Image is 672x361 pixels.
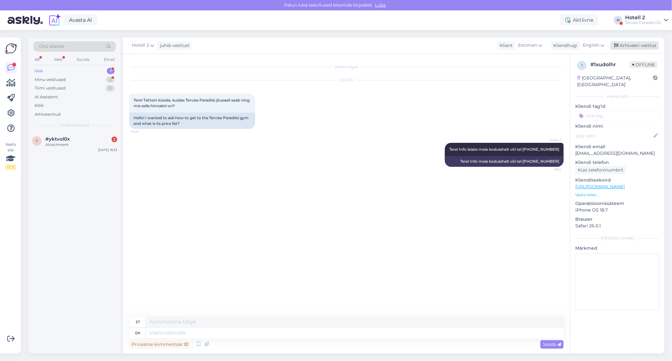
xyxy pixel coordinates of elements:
[575,166,626,174] div: Küsi telefoninumbrit
[5,164,16,170] div: 0 / 3
[575,216,659,223] p: Brauser
[577,75,653,88] div: [GEOGRAPHIC_DATA], [GEOGRAPHIC_DATA]
[543,341,561,347] span: Saada
[112,137,117,142] div: 2
[560,15,599,26] div: Aktiivne
[449,147,559,152] span: Tere! Info leiate meie kodulehelt või tel [PHONE_NUMBER]
[538,167,562,172] span: 18:54
[35,102,44,109] div: Kõik
[614,16,623,25] div: H
[575,143,659,150] p: Kliendi email
[134,98,250,108] span: Tere! Tahtsin küsida, kuidas Tervise Paradiisi jõusaali saab ning mis selle hinnakiri on?
[575,103,659,110] p: Kliendi tag'id
[445,156,564,167] div: Tere! Info meie kodulehelt või tel [PHONE_NUMBER]
[575,150,659,157] p: [EMAIL_ADDRESS][DOMAIN_NAME]
[590,61,630,68] div: # 1xudolhr
[575,207,659,213] p: iPhone OS 18.7
[129,64,564,70] div: Vestlus algas
[610,41,659,50] div: Arhiveeri vestlus
[129,77,564,83] div: [DATE]
[107,68,115,74] div: 1
[39,43,64,50] span: Otsi kliente
[497,42,513,49] div: Klient
[33,55,41,64] div: All
[45,142,117,148] div: Attachment
[575,245,659,252] p: Märkmed
[53,55,64,64] div: Web
[575,111,659,120] input: Lisa tag
[103,55,116,64] div: Email
[575,223,659,229] p: Safari 26.0.1
[625,20,661,25] div: Tervise Paradiis OÜ
[5,142,16,170] div: Vaata siia
[575,236,659,241] div: [PERSON_NAME]
[575,184,625,189] a: [URL][DOMAIN_NAME]
[35,77,66,83] div: Minu vestlused
[129,340,191,349] div: Privaatne kommentaar
[518,42,537,49] span: Estonian
[575,200,659,207] p: Operatsioonisüsteem
[575,159,659,166] p: Kliendi telefon
[48,14,61,27] img: explore-ai
[45,136,70,142] span: #yktvol0x
[106,77,115,83] div: 2
[625,15,668,25] a: Hotell 2Tervise Paradiis OÜ
[75,55,91,64] div: Socials
[576,132,652,139] input: Lisa nimi
[538,138,562,143] span: Hotell 2
[551,42,577,49] div: Klienditugi
[132,42,149,49] span: Hotell 2
[575,94,659,99] div: Kliendi info
[35,111,60,118] div: Arhiveeritud
[583,42,599,49] span: English
[158,42,190,49] div: juhib vestlust
[35,94,58,100] div: AI Assistent
[630,61,658,68] span: Offline
[106,85,115,91] div: 0
[575,192,659,198] p: Vaata edasi ...
[135,328,141,338] div: en
[131,129,155,134] span: 16:29
[35,85,66,91] div: Tiimi vestlused
[5,43,17,55] img: Askly Logo
[60,122,89,128] span: Uued vestlused
[373,2,388,8] span: Luba
[575,123,659,130] p: Kliendi nimi
[625,15,661,20] div: Hotell 2
[581,63,583,68] span: 1
[129,113,255,129] div: Hello! I wanted to ask how to get to the Tervise Paradiisi gym and what is its price list?
[64,15,97,26] a: Avasta AI
[575,177,659,183] p: Klienditeekond
[36,138,38,143] span: y
[35,68,43,74] div: Uus
[136,317,140,327] div: et
[98,148,117,152] div: [DATE] 16:33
